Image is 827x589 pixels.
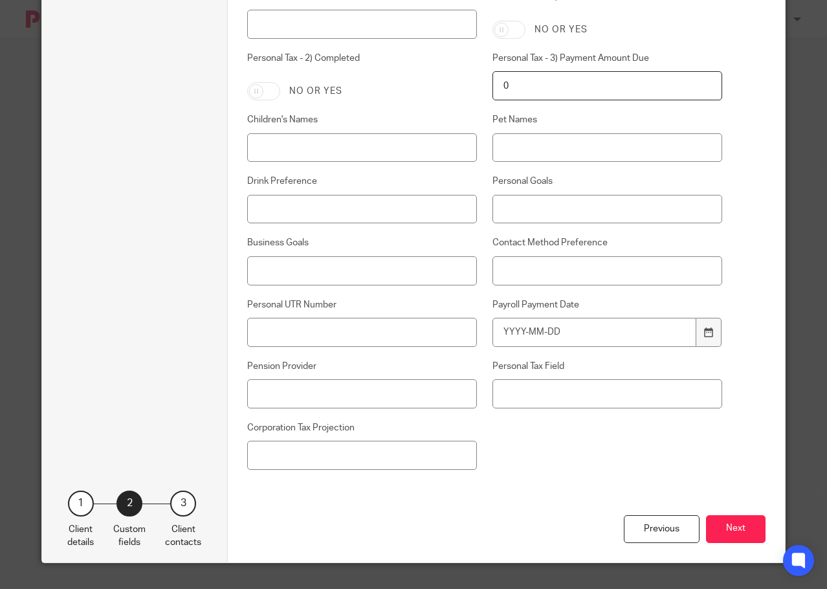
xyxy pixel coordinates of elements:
label: Personal Tax - 3) Payment Amount Due [492,52,722,65]
label: Personal UTR Number [247,298,477,311]
label: Business Goals [247,236,477,249]
div: 3 [170,491,196,517]
label: Pension Provider [247,360,477,373]
label: Drink Preference [247,175,477,188]
label: Personal Goals [492,175,722,188]
label: Payroll Payment Date [492,298,722,311]
label: Personal Tax - 2) Completed [247,52,477,72]
label: Children's Names [247,113,477,126]
label: Contact Method Preference [492,236,722,249]
button: Next [706,515,766,543]
label: Corporation Tax Projection [247,421,477,434]
p: Client contacts [165,523,201,550]
p: Client details [67,523,94,550]
input: YYYY-MM-DD [492,318,696,347]
label: No or yes [535,23,588,36]
div: Previous [624,515,700,543]
label: No or yes [289,85,342,98]
p: Custom fields [113,523,146,550]
div: 1 [68,491,94,517]
label: Personal Tax Field [492,360,722,373]
label: Pet Names [492,113,722,126]
div: 2 [116,491,142,517]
